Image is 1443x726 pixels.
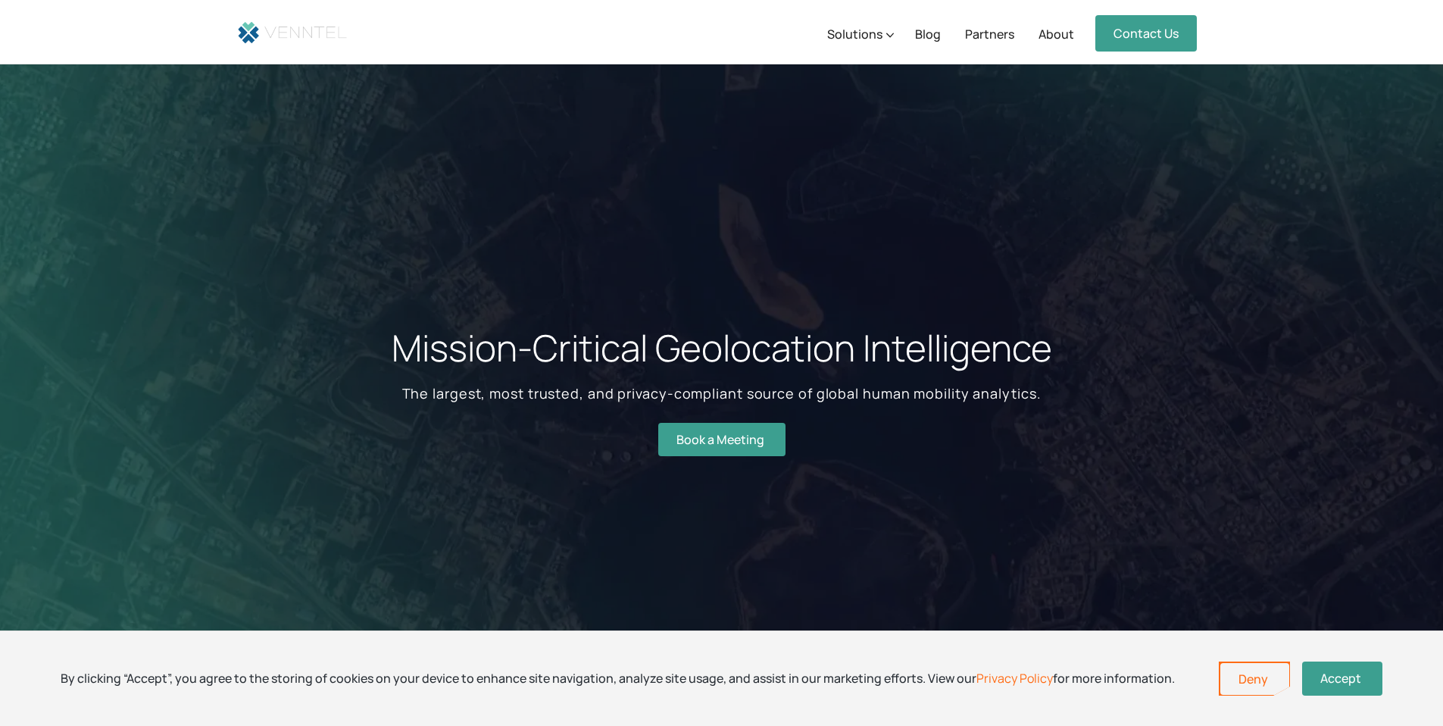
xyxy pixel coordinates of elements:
[827,25,882,43] div: Solutions
[1095,15,1197,52] a: Contact Us
[965,2,1014,64] a: Partners
[237,19,348,44] a: home
[827,2,894,64] div: Solutions
[392,382,1052,405] p: The largest, most trusted, and privacy-compliant source of global human mobility analytics.
[1039,2,1074,64] a: About
[915,2,941,64] a: Blog
[392,326,1052,370] h1: Mission-Critical Geolocation Intelligence
[658,423,786,456] a: Book a Meeting
[1220,663,1289,695] a: Deny
[976,670,1053,687] a: Privacy Policy
[61,670,1175,687] div: By clicking “Accept”, you agree to the storing of cookies on your device to enhance site navigati...
[1302,662,1382,696] a: Accept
